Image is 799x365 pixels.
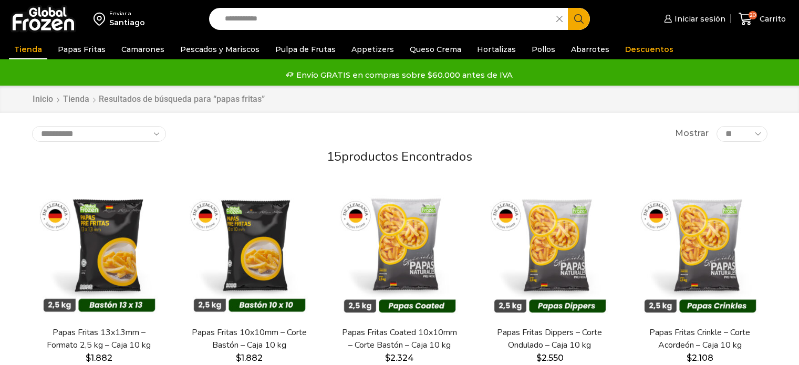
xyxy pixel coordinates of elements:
[189,327,309,351] a: Papas Fritas 10x10mm – Corte Bastón – Caja 10 kg
[749,11,757,19] span: 20
[38,327,159,351] a: Papas Fritas 13x13mm – Formato 2,5 kg – Caja 10 kg
[53,39,111,59] a: Papas Fritas
[94,10,109,28] img: address-field-icon.svg
[175,39,265,59] a: Pescados y Mariscos
[687,353,713,363] bdi: 2.108
[566,39,615,59] a: Abarrotes
[346,39,399,59] a: Appetizers
[236,353,241,363] span: $
[116,39,170,59] a: Camarones
[568,8,590,30] button: Search button
[536,353,564,363] bdi: 2.550
[32,126,166,142] select: Pedido de la tienda
[327,148,341,165] span: 15
[86,353,91,363] span: $
[99,94,265,104] h1: Resultados de búsqueda para “papas fritas”
[687,353,692,363] span: $
[341,148,472,165] span: productos encontrados
[526,39,561,59] a: Pollos
[32,93,54,106] a: Inicio
[385,353,414,363] bdi: 2.324
[32,93,265,106] nav: Breadcrumb
[639,327,760,351] a: Papas Fritas Crinkle – Corte Acordeón – Caja 10 kg
[404,39,466,59] a: Queso Crema
[339,327,460,351] a: Papas Fritas Coated 10x10mm – Corte Bastón – Caja 10 kg
[472,39,521,59] a: Hortalizas
[672,14,725,24] span: Iniciar sesión
[270,39,341,59] a: Pulpa de Frutas
[63,93,90,106] a: Tienda
[620,39,679,59] a: Descuentos
[236,353,263,363] bdi: 1.882
[385,353,390,363] span: $
[536,353,542,363] span: $
[86,353,112,363] bdi: 1.882
[9,39,47,59] a: Tienda
[109,10,145,17] div: Enviar a
[109,17,145,28] div: Santiago
[661,8,725,29] a: Iniciar sesión
[757,14,786,24] span: Carrito
[489,327,610,351] a: Papas Fritas Dippers – Corte Ondulado – Caja 10 kg
[675,128,709,140] span: Mostrar
[736,7,788,32] a: 20 Carrito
